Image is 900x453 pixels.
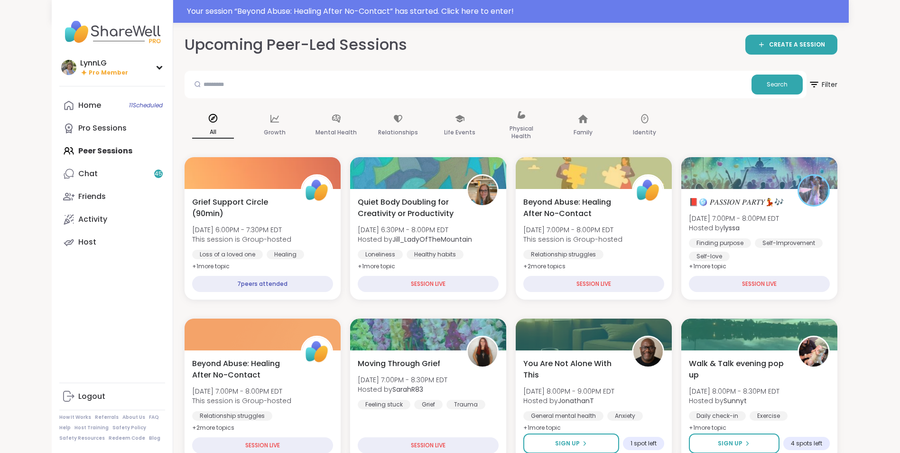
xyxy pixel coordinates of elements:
span: [DATE] 8:00PM - 9:00PM EDT [523,387,614,396]
div: Healing [267,250,304,259]
span: Moving Through Grief [358,358,440,369]
img: JonathanT [633,337,663,367]
h2: Upcoming Peer-Led Sessions [185,34,407,56]
span: Sign Up [718,439,742,448]
a: Redeem Code [109,435,145,442]
div: Healthy habits [407,250,464,259]
div: Exercise [750,411,788,421]
span: Hosted by [689,223,779,233]
div: Activity [78,214,107,225]
div: Host [78,237,96,247]
span: Beyond Abuse: Healing After No-Contact [523,197,622,219]
b: JonathanT [558,396,594,406]
div: Self-Improvement [755,238,823,248]
div: Loneliness [358,250,403,259]
button: Filter [808,71,837,98]
span: 11 Scheduled [129,102,163,109]
span: You Are Not Alone With This [523,358,622,381]
span: 📕🪩 𝑃𝐴𝑆𝑆𝐼𝑂𝑁 𝑃𝐴𝑅𝑇𝑌💃🎶 [689,197,784,208]
div: SESSION LIVE [523,276,664,292]
a: Help [59,425,71,431]
p: Growth [264,127,286,138]
span: Hosted by [689,396,779,406]
div: Self-love [689,252,730,261]
a: Chat45 [59,162,165,185]
div: Finding purpose [689,238,751,248]
span: [DATE] 7:00PM - 8:00PM EDT [523,225,622,235]
p: Relationships [378,127,418,138]
b: Sunnyt [724,396,747,406]
a: Host [59,231,165,254]
span: Hosted by [358,385,447,394]
p: Life Events [444,127,475,138]
img: ShareWell Nav Logo [59,15,165,48]
p: Physical Health [501,123,542,142]
b: lyssa [724,223,740,233]
div: General mental health [523,411,603,421]
div: SESSION LIVE [689,276,830,292]
p: Identity [633,127,656,138]
img: lyssa [799,176,828,205]
p: Mental Health [315,127,357,138]
div: SESSION LIVE [358,276,499,292]
div: Friends [78,191,106,202]
span: 1 spot left [631,440,657,447]
span: Quiet Body Doubling for Creativity or Productivity [358,197,456,219]
span: Hosted by [523,396,614,406]
span: Filter [808,73,837,96]
span: CREATE A SESSION [769,41,825,49]
img: Sunnyt [799,337,828,367]
p: Family [574,127,593,138]
span: This session is Group-hosted [192,235,291,244]
div: Anxiety [607,411,643,421]
div: Chat [78,169,98,179]
span: Hosted by [358,235,472,244]
span: This session is Group-hosted [523,235,622,244]
div: Loss of a loved one [192,250,263,259]
span: Sign Up [555,439,580,448]
span: Beyond Abuse: Healing After No-Contact [192,358,290,381]
img: Jill_LadyOfTheMountain [468,176,497,205]
span: Grief Support Circle (90min) [192,197,290,219]
div: Feeling stuck [358,400,410,409]
span: Search [767,80,788,89]
a: Blog [149,435,160,442]
div: Your session “ Beyond Abuse: Healing After No-Contact ” has started. Click here to enter! [187,6,843,17]
span: 4 spots left [791,440,822,447]
a: Pro Sessions [59,117,165,140]
div: Relationship struggles [523,250,603,259]
span: [DATE] 7:00PM - 8:00PM EDT [192,387,291,396]
b: SarahR83 [392,385,423,394]
img: SarahR83 [468,337,497,367]
a: Host Training [74,425,109,431]
div: Daily check-in [689,411,746,421]
button: Search [752,75,803,94]
img: ShareWell [302,337,332,367]
a: FAQ [149,414,159,421]
a: Home11Scheduled [59,94,165,117]
div: 7 peers attended [192,276,333,292]
span: [DATE] 7:00PM - 8:00PM EDT [689,214,779,223]
div: Logout [78,391,105,402]
a: Referrals [95,414,119,421]
a: Safety Policy [112,425,146,431]
span: [DATE] 8:00PM - 8:30PM EDT [689,387,779,396]
img: ShareWell [302,176,332,205]
span: Walk & Talk evening pop up [689,358,787,381]
a: CREATE A SESSION [745,35,837,55]
span: This session is Group-hosted [192,396,291,406]
b: Jill_LadyOfTheMountain [392,235,472,244]
div: LynnLG [80,58,128,68]
div: Grief [414,400,443,409]
div: Pro Sessions [78,123,127,133]
div: Trauma [446,400,485,409]
span: 45 [155,170,162,178]
span: [DATE] 6:00PM - 7:30PM EDT [192,225,291,235]
div: Home [78,100,101,111]
img: ShareWell [633,176,663,205]
span: Pro Member [89,69,128,77]
a: Safety Resources [59,435,105,442]
a: Friends [59,185,165,208]
span: [DATE] 6:30PM - 8:00PM EDT [358,225,472,235]
a: About Us [122,414,145,421]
